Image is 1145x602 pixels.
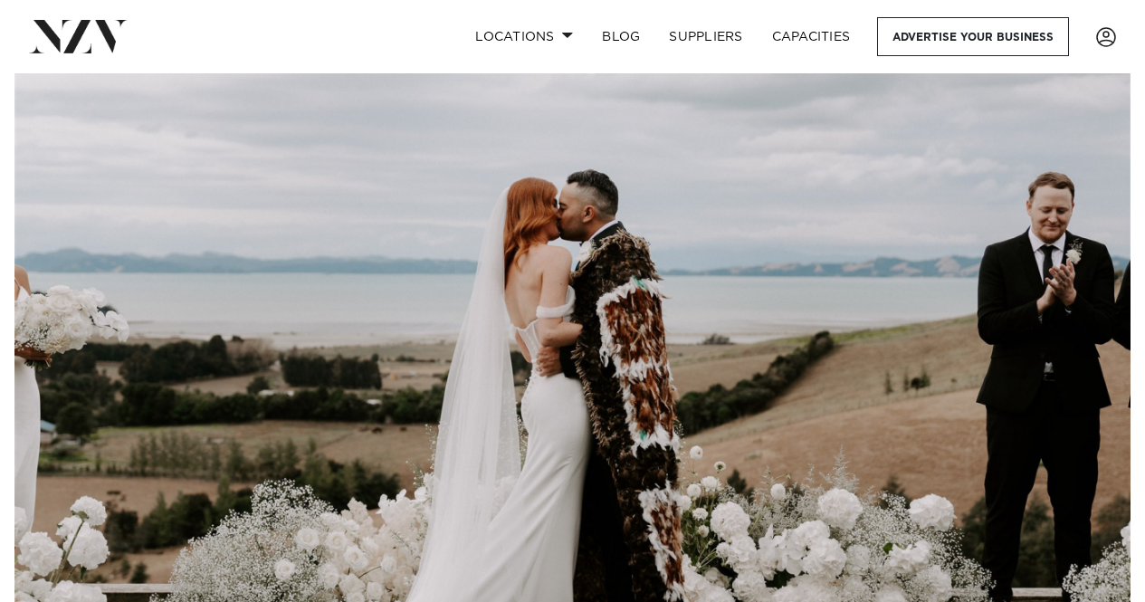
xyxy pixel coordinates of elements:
a: Capacities [758,17,865,56]
a: BLOG [587,17,654,56]
img: nzv-logo.png [29,20,128,53]
a: Advertise your business [877,17,1069,56]
a: Locations [461,17,587,56]
a: SUPPLIERS [654,17,757,56]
